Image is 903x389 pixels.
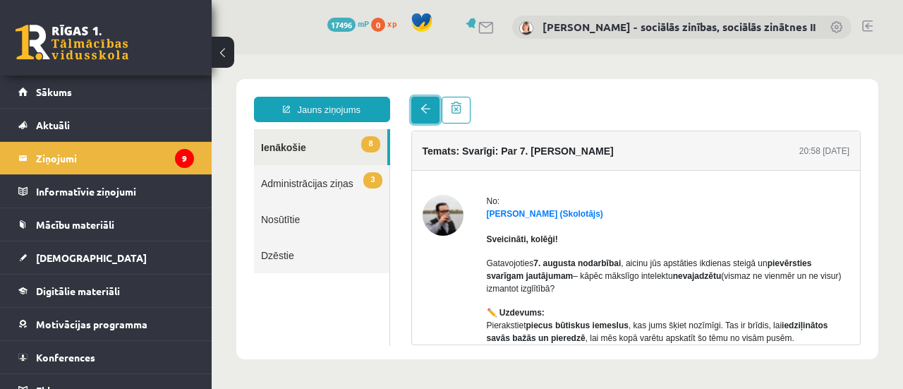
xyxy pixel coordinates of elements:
span: Mācību materiāli [36,218,114,231]
span: Sākums [36,85,72,98]
a: [PERSON_NAME] (Skolotājs) [275,155,392,164]
a: Sākums [18,76,194,108]
h4: Temats: Svarīgi: Par 7. [PERSON_NAME] [211,91,402,102]
a: Ziņojumi9 [18,142,194,174]
span: mP [358,18,369,29]
a: Jauns ziņojums [42,42,178,68]
legend: Informatīvie ziņojumi [36,175,194,208]
strong: ✏️ Uzdevums: [275,253,333,263]
a: [PERSON_NAME] - sociālās zinības, sociālās zinātnes II [543,20,816,34]
a: 8Ienākošie [42,75,176,111]
img: Indars Kraģis [211,140,252,181]
div: 20:58 [DATE] [588,90,638,103]
a: Nosūtītie [42,147,178,183]
a: [DEMOGRAPHIC_DATA] [18,241,194,274]
img: Anita Jozus - sociālās zinības, sociālās zinātnes II [519,21,533,35]
span: 8 [150,82,168,98]
a: Informatīvie ziņojumi [18,175,194,208]
strong: piecus būtiskus iemeslus [315,266,417,276]
a: Motivācijas programma [18,308,194,340]
a: Aktuāli [18,109,194,141]
span: Aktuāli [36,119,70,131]
span: 0 [371,18,385,32]
a: Mācību materiāli [18,208,194,241]
a: 17496 mP [327,18,369,29]
span: Motivācijas programma [36,318,147,330]
strong: Sveicināti, kolēģi! [275,180,346,190]
a: Dzēstie [42,183,178,219]
a: Digitālie materiāli [18,275,194,307]
a: 3Administrācijas ziņas [42,111,178,147]
i: 9 [175,149,194,168]
a: 0 xp [371,18,404,29]
strong: 7. augusta nodarbībai [322,204,409,214]
span: xp [387,18,396,29]
span: 3 [152,118,170,134]
p: Pierakstiet , kas jums šķiet nozīmīgi. Tas ir brīdis, lai , lai mēs kopā varētu apskatīt šo tēmu ... [275,252,638,290]
a: Rīgas 1. Tālmācības vidusskola [16,25,128,60]
a: Konferences [18,341,194,373]
div: No: [275,140,638,153]
span: [DEMOGRAPHIC_DATA] [36,251,147,264]
strong: nevajadzētu [461,217,510,227]
span: Digitālie materiāli [36,285,120,297]
p: Gatavojoties , aicinu jūs apstāties ikdienas steigā un – kāpēc mākslīgo intelektu (vismaz ne vien... [275,203,638,241]
legend: Ziņojumi [36,142,194,174]
span: 17496 [327,18,356,32]
span: Konferences [36,351,95,364]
